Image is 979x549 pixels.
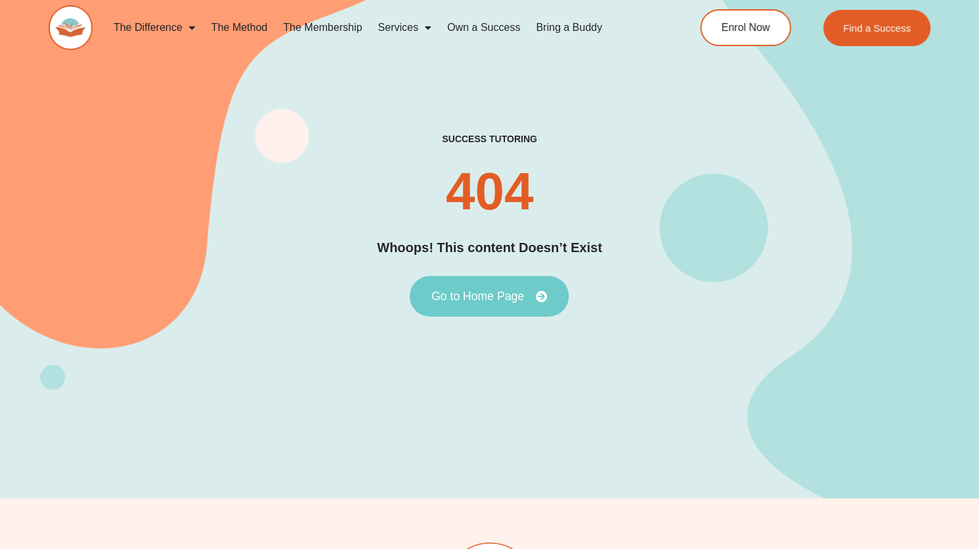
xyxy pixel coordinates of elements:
[913,486,979,549] iframe: Chat Widget
[203,13,275,43] a: The Method
[843,23,911,33] span: Find a Success
[106,13,650,43] nav: Menu
[528,13,610,43] a: Bring a Buddy
[721,22,770,33] span: Enrol Now
[439,13,528,43] a: Own a Success
[370,13,439,43] a: Services
[377,238,602,258] h2: Whoops! This content Doesn’t Exist
[431,290,524,302] span: Go to Home Page
[823,10,930,46] a: Find a Success
[442,133,537,145] h2: success tutoring
[700,9,791,46] a: Enrol Now
[446,165,533,218] h2: 404
[410,276,569,317] a: Go to Home Page
[275,13,370,43] a: The Membership
[106,13,204,43] a: The Difference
